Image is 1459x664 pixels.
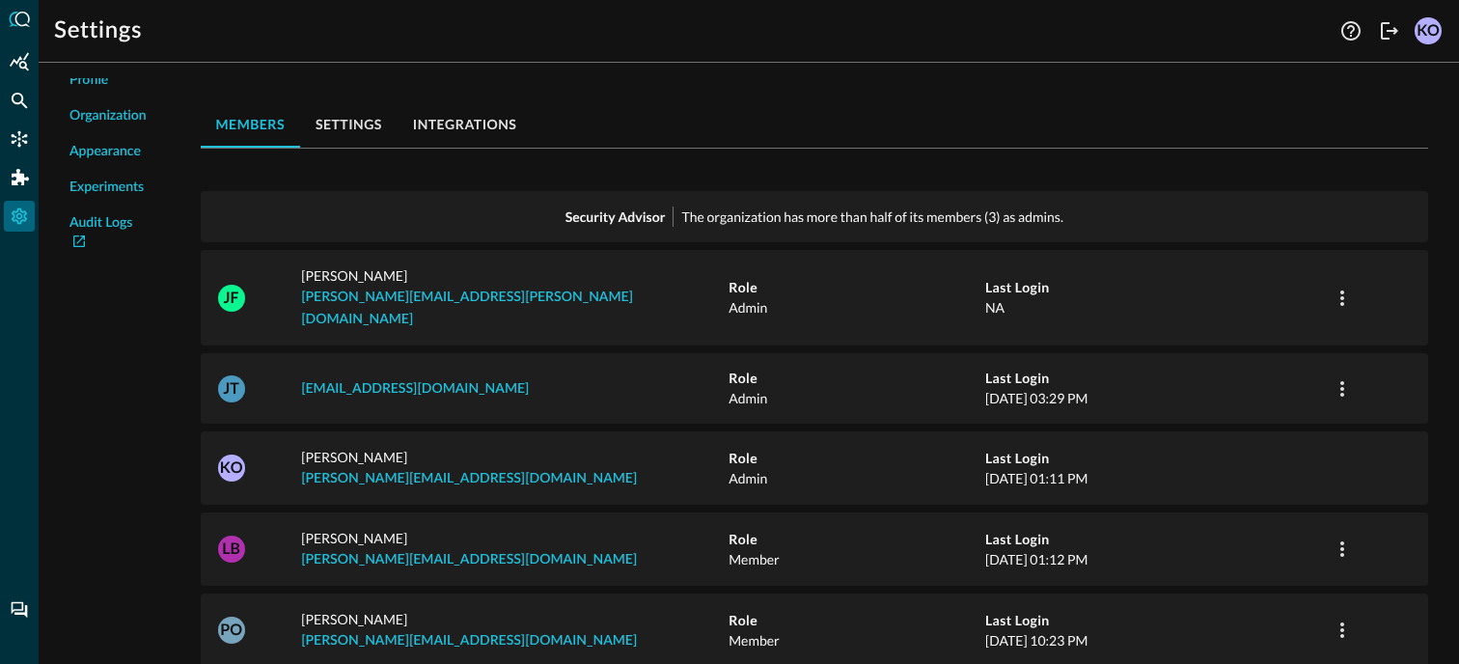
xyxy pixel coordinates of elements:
p: [PERSON_NAME] [301,447,729,489]
div: KO [1415,17,1442,44]
button: Help [1335,15,1366,46]
h5: Role [729,449,985,468]
p: [PERSON_NAME] [301,528,729,570]
h5: Role [729,530,985,549]
h5: Last Login [985,530,1327,549]
span: Experiments [69,178,144,198]
div: LB [218,536,245,563]
h5: Role [729,278,985,297]
p: [PERSON_NAME] [301,265,729,330]
a: [EMAIL_ADDRESS][DOMAIN_NAME] [301,382,529,396]
span: Profile [69,70,108,91]
p: Security Advisor [565,207,666,227]
p: [PERSON_NAME] [301,609,729,651]
a: [PERSON_NAME][EMAIL_ADDRESS][DOMAIN_NAME] [301,634,637,648]
div: PO [218,617,245,644]
p: Member [729,549,985,569]
a: [PERSON_NAME][EMAIL_ADDRESS][DOMAIN_NAME] [301,553,637,567]
h5: Last Login [985,449,1327,468]
a: [PERSON_NAME][EMAIL_ADDRESS][DOMAIN_NAME] [301,472,637,485]
h5: Last Login [985,369,1327,388]
h5: Role [729,369,985,388]
button: settings [300,101,398,148]
h5: Role [729,611,985,630]
button: integrations [398,101,533,148]
span: Appearance [69,142,141,162]
p: Admin [729,468,985,488]
button: Logout [1374,15,1405,46]
p: The organization has more than half of its members (3) as admins. [681,207,1063,227]
div: JF [218,285,245,312]
span: Organization [69,106,147,126]
button: members [201,101,300,148]
div: Chat [4,595,35,625]
a: [PERSON_NAME][EMAIL_ADDRESS][PERSON_NAME][DOMAIN_NAME] [301,290,633,326]
h5: Last Login [985,611,1327,630]
p: Admin [729,388,985,408]
div: Summary Insights [4,46,35,77]
p: [DATE] 03:29 PM [985,388,1327,408]
div: Connectors [4,124,35,154]
div: JT [218,375,245,402]
div: Addons [5,162,36,193]
p: Member [729,630,985,650]
a: Audit Logs [69,213,147,254]
h5: Last Login [985,278,1327,297]
div: KO [218,455,245,482]
div: Federated Search [4,85,35,116]
p: NA [985,297,1327,318]
p: [DATE] 01:11 PM [985,468,1327,488]
p: [DATE] 01:12 PM [985,549,1327,569]
h1: Settings [54,15,142,46]
div: Settings [4,201,35,232]
p: [DATE] 10:23 PM [985,630,1327,650]
p: Admin [729,297,985,318]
